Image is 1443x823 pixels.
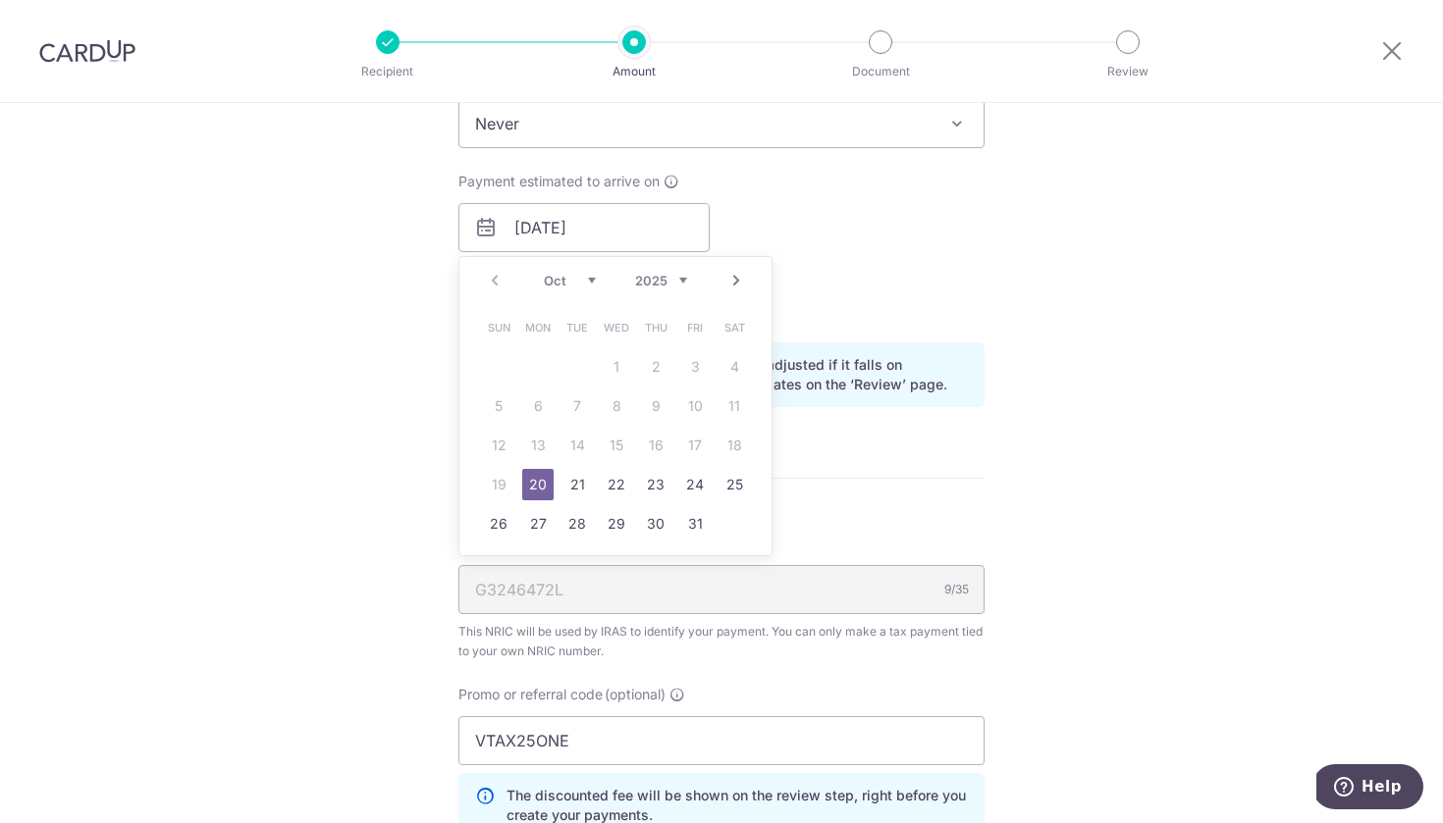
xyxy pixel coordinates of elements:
[679,312,711,343] span: Friday
[522,312,554,343] span: Monday
[561,508,593,540] a: 28
[522,508,554,540] a: 27
[719,469,750,500] a: 25
[679,508,711,540] a: 31
[719,312,750,343] span: Saturday
[601,312,632,343] span: Wednesday
[459,100,984,147] span: Never
[522,469,554,500] a: 20
[808,62,953,81] p: Document
[483,508,514,540] a: 26
[1316,764,1423,813] iframe: Opens a widget where you can find more information
[458,99,985,148] span: Never
[944,580,969,599] div: 9/35
[679,469,711,500] a: 24
[640,508,671,540] a: 30
[601,469,632,500] a: 22
[640,312,671,343] span: Thursday
[458,172,660,191] span: Payment estimated to arrive on
[458,622,985,661] div: This NRIC will be used by IRAS to identify your payment. You can only make a tax payment tied to ...
[724,269,748,292] a: Next
[640,469,671,500] a: 23
[561,312,593,343] span: Tuesday
[601,508,632,540] a: 29
[458,685,603,704] span: Promo or referral code
[315,62,460,81] p: Recipient
[1055,62,1201,81] p: Review
[483,312,514,343] span: Sunday
[605,685,666,704] span: (optional)
[561,62,707,81] p: Amount
[39,39,135,63] img: CardUp
[561,469,593,500] a: 21
[458,203,710,252] input: DD / MM / YYYY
